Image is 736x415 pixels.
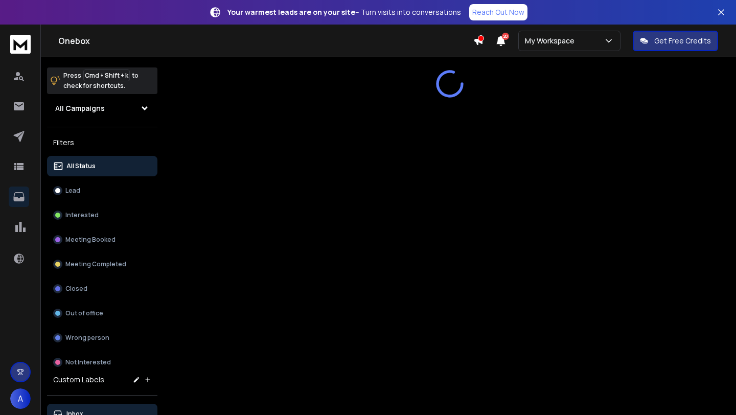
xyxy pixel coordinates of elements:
[469,4,527,20] a: Reach Out Now
[472,7,524,17] p: Reach Out Now
[65,260,126,268] p: Meeting Completed
[63,71,139,91] p: Press to check for shortcuts.
[83,70,130,81] span: Cmd + Shift + k
[58,35,473,47] h1: Onebox
[65,358,111,366] p: Not Interested
[227,7,461,17] p: – Turn visits into conversations
[47,229,157,250] button: Meeting Booked
[10,388,31,409] button: A
[65,285,87,293] p: Closed
[47,328,157,348] button: Wrong person
[65,236,116,244] p: Meeting Booked
[47,205,157,225] button: Interested
[227,7,355,17] strong: Your warmest leads are on your site
[47,180,157,201] button: Lead
[47,352,157,373] button: Not Interested
[65,309,103,317] p: Out of office
[10,35,31,54] img: logo
[55,103,105,113] h1: All Campaigns
[47,279,157,299] button: Closed
[66,162,96,170] p: All Status
[65,187,80,195] p: Lead
[47,98,157,119] button: All Campaigns
[47,156,157,176] button: All Status
[53,375,104,385] h3: Custom Labels
[47,135,157,150] h3: Filters
[654,36,711,46] p: Get Free Credits
[525,36,579,46] p: My Workspace
[502,33,509,40] span: 20
[65,334,109,342] p: Wrong person
[47,254,157,274] button: Meeting Completed
[65,211,99,219] p: Interested
[633,31,718,51] button: Get Free Credits
[47,303,157,324] button: Out of office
